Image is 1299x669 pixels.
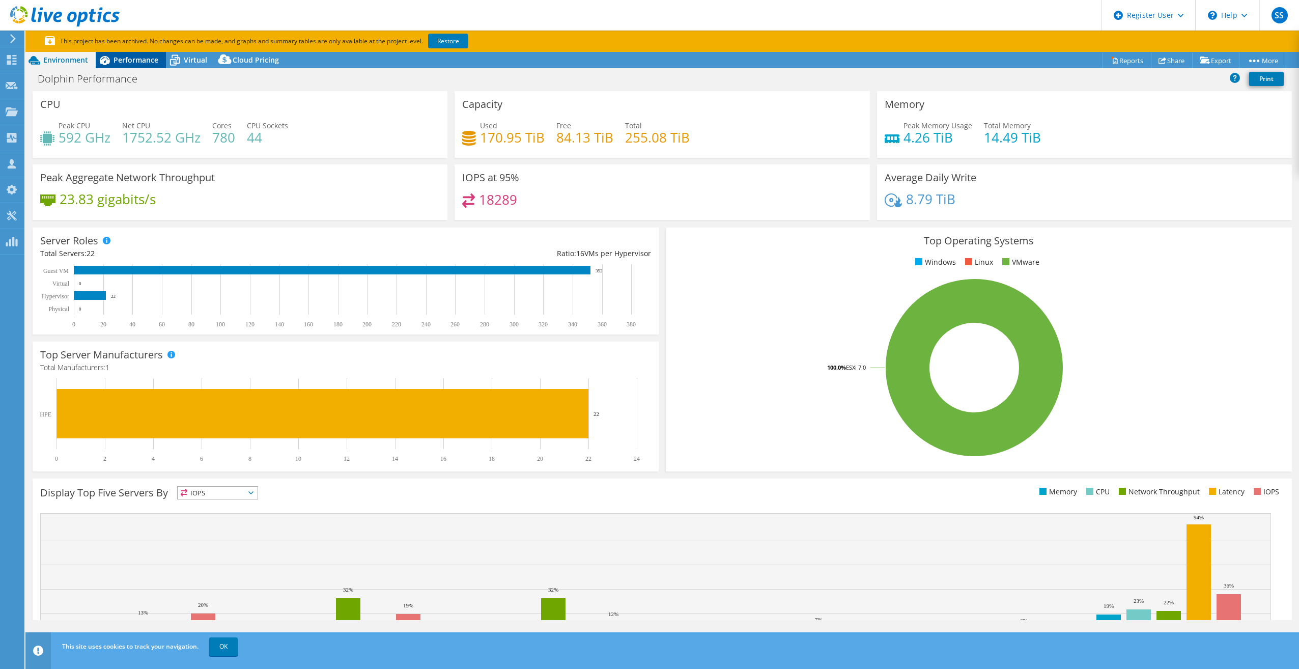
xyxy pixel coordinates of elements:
li: VMware [1000,257,1039,268]
text: 180 [333,321,343,328]
h3: Top Operating Systems [673,235,1284,246]
h4: 44 [247,132,288,143]
text: 360 [598,321,607,328]
li: Linux [963,257,993,268]
h4: 23.83 gigabits/s [60,193,156,205]
span: 16 [576,248,584,258]
h3: Average Daily Write [885,172,976,183]
a: More [1239,52,1286,68]
h4: 8.79 TiB [906,193,955,205]
li: CPU [1084,486,1110,497]
text: 22 [585,455,591,462]
span: SS [1272,7,1288,23]
text: 4 [152,455,155,462]
li: IOPS [1251,486,1279,497]
text: 100 [216,321,225,328]
span: Cloud Pricing [233,55,279,65]
text: 18 [489,455,495,462]
h3: Memory [885,99,924,110]
span: Used [480,121,497,130]
span: IOPS [178,487,258,499]
div: Ratio: VMs per Hypervisor [346,248,651,259]
text: 300 [510,321,519,328]
span: Net CPU [122,121,150,130]
h4: 170.95 TiB [480,132,545,143]
h3: Server Roles [40,235,98,246]
h1: Dolphin Performance [33,73,153,85]
text: 16 [440,455,446,462]
text: 4% [79,620,87,626]
span: CPU Sockets [247,121,288,130]
text: 240 [421,321,431,328]
a: Reports [1103,52,1151,68]
text: 8 [248,455,251,462]
text: 80 [188,321,194,328]
span: Free [556,121,571,130]
h4: 84.13 TiB [556,132,613,143]
text: 40 [129,321,135,328]
text: 5% [109,619,117,625]
text: 0 [79,281,81,286]
svg: \n [1208,11,1217,20]
text: 12 [344,455,350,462]
text: 60 [159,321,165,328]
h4: 592 GHz [59,132,110,143]
span: Peak CPU [59,121,90,130]
text: 280 [480,321,489,328]
text: 22 [111,294,116,299]
text: 140 [275,321,284,328]
text: 340 [568,321,577,328]
text: 10 [295,455,301,462]
h4: 255.08 TiB [625,132,690,143]
text: 20% [198,602,208,608]
text: 32% [343,587,353,593]
li: Memory [1037,486,1077,497]
span: Performance [114,55,158,65]
text: 220 [392,321,401,328]
li: Network Throughput [1116,486,1200,497]
tspan: 100.0% [827,364,846,371]
a: Restore [428,34,468,48]
text: 5% [315,619,322,625]
span: Peak Memory Usage [903,121,972,130]
text: 0 [79,306,81,312]
text: 6 [200,455,203,462]
text: 120 [245,321,255,328]
text: 7% [815,617,823,623]
span: Virtual [184,55,207,65]
text: 160 [304,321,313,328]
text: 6% [1020,618,1028,624]
text: 94% [1194,514,1204,520]
text: Guest VM [43,267,69,274]
text: Physical [48,305,69,313]
text: 19% [403,602,413,608]
h3: IOPS at 95% [462,172,519,183]
h4: 4.26 TiB [903,132,972,143]
text: 12% [608,611,618,617]
li: Windows [913,257,956,268]
span: Total Memory [984,121,1031,130]
text: 24 [634,455,640,462]
text: 13% [138,609,148,616]
text: 22% [1164,599,1174,605]
h4: 780 [212,132,235,143]
text: 200 [362,321,372,328]
text: 20 [537,455,543,462]
text: 0 [72,321,75,328]
text: 36% [1224,582,1234,589]
text: 320 [539,321,548,328]
text: 2 [103,455,106,462]
tspan: ESXi 7.0 [846,364,866,371]
div: Total Servers: [40,248,346,259]
li: Latency [1206,486,1245,497]
h3: Top Server Manufacturers [40,349,163,360]
text: 380 [627,321,636,328]
span: Environment [43,55,88,65]
span: 1 [105,363,109,372]
text: 22 [594,411,599,417]
text: 352 [596,268,603,273]
text: 0 [55,455,58,462]
text: 14 [392,455,398,462]
text: Hypervisor [42,293,69,300]
h3: CPU [40,99,61,110]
